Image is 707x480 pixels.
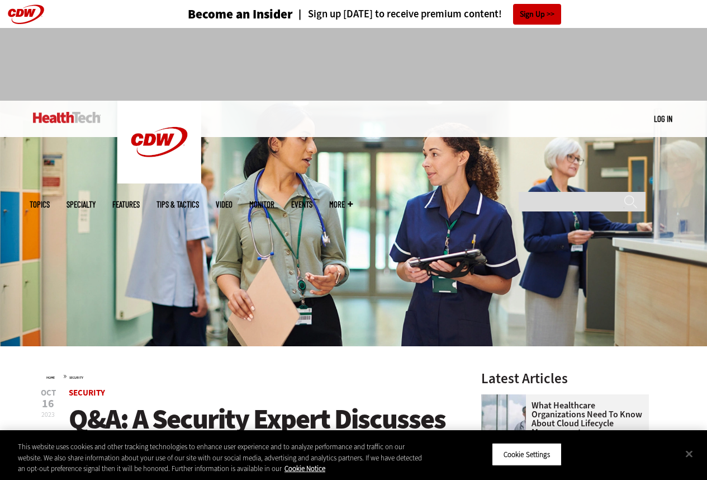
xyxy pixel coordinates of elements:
a: Features [112,200,140,209]
a: Become an Insider [146,8,293,21]
span: More [329,200,353,209]
a: CDW [117,175,201,186]
a: Security [69,387,105,398]
iframe: advertisement [150,39,557,90]
span: 16 [41,398,56,410]
span: Specialty [67,200,96,209]
div: » [46,371,452,380]
a: More information about your privacy [284,464,325,473]
a: Sign Up [513,4,561,25]
a: MonITor [249,200,274,209]
a: Home [46,375,55,380]
span: Topics [30,200,50,209]
a: Sign up [DATE] to receive premium content! [293,9,502,20]
button: Cookie Settings [492,443,562,466]
div: This website uses cookies and other tracking technologies to enhance user experience and to analy... [18,441,424,474]
a: Security [69,375,83,380]
img: Home [33,112,101,123]
span: Oct [41,389,56,397]
a: Events [291,200,312,209]
div: User menu [654,113,672,125]
a: Log in [654,114,672,124]
img: doctor in front of clouds and reflective building [481,394,526,439]
img: Home [117,101,201,183]
h3: Latest Articles [481,371,649,385]
a: What Healthcare Organizations Need To Know About Cloud Lifecycle Management [481,401,642,437]
a: doctor in front of clouds and reflective building [481,394,532,403]
button: Close [677,441,701,466]
h3: Become an Insider [188,8,293,21]
span: 2023 [41,410,55,419]
a: Tips & Tactics [156,200,199,209]
a: Video [216,200,232,209]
